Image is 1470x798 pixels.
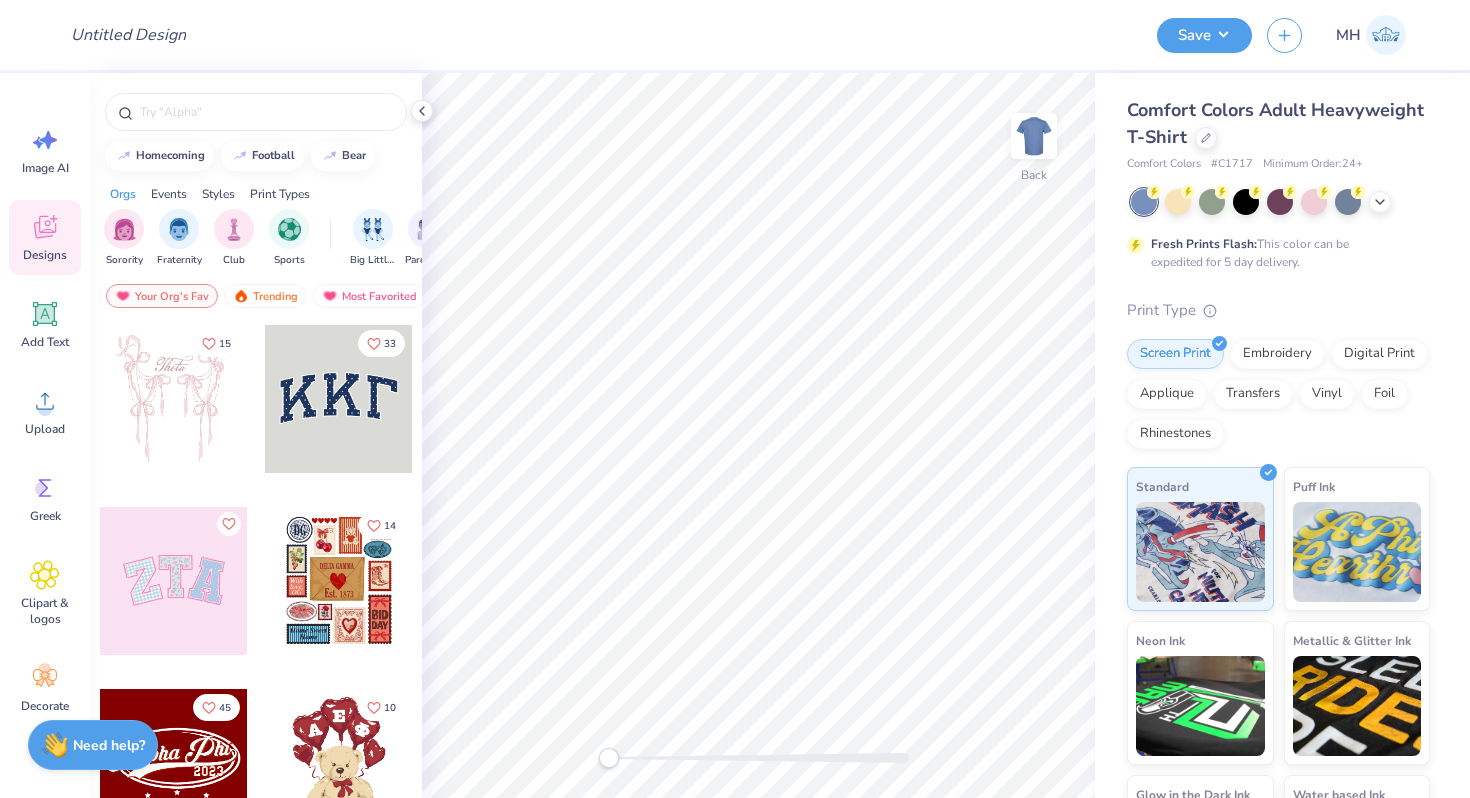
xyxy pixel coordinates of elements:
span: Puff Ink [1293,476,1335,497]
span: Comfort Colors [1127,156,1201,173]
div: filter for Fraternity [157,209,202,268]
button: filter button [269,209,309,268]
span: Add Text [21,334,69,350]
button: bear [311,141,375,171]
button: Like [358,512,405,539]
span: Designs [23,247,67,263]
span: 15 [219,339,231,349]
span: MH [1336,24,1361,47]
div: Orgs [110,185,136,203]
button: Like [358,694,405,721]
div: Digital Print [1331,339,1428,369]
strong: Fresh Prints Flash: [1151,236,1257,252]
span: Clipart & logos [12,595,78,627]
span: # C1717 [1211,156,1253,173]
img: trend_line.gif [232,150,248,162]
div: Applique [1127,379,1207,409]
img: Back [1014,116,1054,156]
div: bear [342,150,366,161]
div: Embroidery [1230,339,1325,369]
div: filter for Club [214,209,254,268]
span: Fraternity [157,253,202,268]
img: trending.gif [233,289,249,303]
img: Neon Ink [1136,656,1265,756]
button: Like [193,694,240,721]
div: Print Types [250,185,310,203]
span: Neon Ink [1136,630,1185,651]
button: homecoming [105,141,214,171]
div: Rhinestones [1127,419,1224,449]
span: Greek [30,508,61,524]
img: Puff Ink [1293,502,1422,602]
div: football [252,150,295,161]
div: Vinyl [1299,379,1355,409]
span: Parent's Weekend [405,253,451,268]
span: 33 [384,339,396,349]
div: Accessibility label [599,748,619,768]
img: trend_line.gif [116,150,132,162]
div: Back [1021,166,1047,184]
img: most_fav.gif [322,289,338,303]
span: Image AI [22,160,69,176]
div: Events [151,185,187,203]
span: Club [223,253,245,268]
span: 10 [384,703,396,713]
div: Most Favorited [313,284,426,308]
img: Mitra Hegde [1366,15,1406,55]
button: filter button [214,209,254,268]
a: MH [1327,15,1415,55]
img: Metallic & Glitter Ink [1293,656,1422,756]
button: Like [193,330,240,357]
span: 45 [219,703,231,713]
strong: Need help? [73,736,145,755]
img: Parent's Weekend Image [417,218,440,241]
span: Sports [274,253,305,268]
div: Print Type [1127,299,1430,322]
img: Club Image [223,218,245,241]
button: Like [217,512,241,536]
img: Standard [1136,502,1265,602]
span: Minimum Order: 24 + [1263,156,1363,173]
div: filter for Sports [269,209,309,268]
button: football [221,141,304,171]
div: Transfers [1213,379,1293,409]
img: Sports Image [278,218,301,241]
input: Try "Alpha" [138,102,394,122]
div: homecoming [136,150,205,161]
span: Upload [25,421,65,437]
span: Metallic & Glitter Ink [1293,630,1411,651]
span: Comfort Colors Adult Heavyweight T-Shirt [1127,98,1424,149]
div: filter for Sorority [104,209,144,268]
div: filter for Big Little Reveal [350,209,396,268]
div: Screen Print [1127,339,1224,369]
button: filter button [405,209,451,268]
button: Like [358,330,405,357]
div: This color can be expedited for 5 day delivery. [1151,235,1397,271]
button: filter button [350,209,396,268]
div: Styles [202,185,235,203]
span: Standard [1136,476,1189,497]
img: most_fav.gif [115,289,131,303]
button: filter button [157,209,202,268]
img: Fraternity Image [168,218,190,241]
div: Your Org's Fav [106,284,218,308]
div: Foil [1361,379,1408,409]
input: Untitled Design [55,15,202,55]
button: Save [1157,18,1252,53]
span: 14 [384,521,396,531]
div: filter for Parent's Weekend [405,209,451,268]
img: Big Little Reveal Image [362,218,384,241]
img: trend_line.gif [322,150,338,162]
span: Big Little Reveal [350,253,396,268]
button: filter button [104,209,144,268]
div: Trending [224,284,307,308]
span: Decorate [21,698,69,714]
img: Sorority Image [113,218,136,241]
span: Sorority [106,253,143,268]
